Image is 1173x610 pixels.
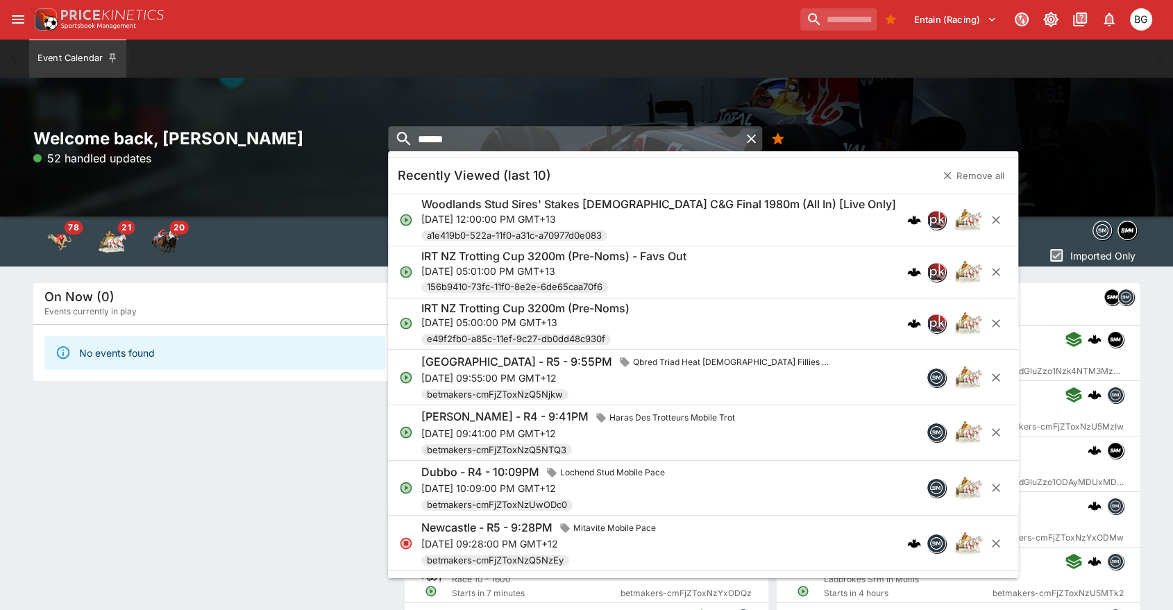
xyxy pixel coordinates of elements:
[994,420,1124,434] span: betmakers-cmFjZToxNzU5MzIw
[604,410,741,424] span: Haras Des Trotteurs Mobile Trot
[766,126,791,151] button: Bookmarks
[46,228,74,255] div: Greyhound Racing
[399,213,413,227] svg: Open
[1009,7,1034,32] button: Connected to PK
[1126,4,1156,35] button: Ben Grimstone
[1118,289,1133,305] img: betmakers.png
[1088,499,1102,513] img: logo-cerberus.svg
[421,355,612,369] h6: [GEOGRAPHIC_DATA] - R5 - 9:55PM
[421,520,552,534] h6: Newcastle - R5 - 9:28PM
[797,585,809,598] svg: Open
[416,553,446,584] img: horse_racing.png
[907,213,921,227] img: logo-cerberus.svg
[927,479,945,497] img: betmakers.png
[425,585,438,598] svg: Open
[1107,387,1124,403] div: betmakers
[421,575,534,590] h6: Dubbo - R3 - 9:34PM
[906,8,1005,31] button: Select Tenant
[954,310,982,337] img: harness_racing.png
[788,553,818,584] img: greyhound_racing.png
[621,586,752,600] span: betmakers-cmFjZToxNzYxODQz
[927,534,945,552] img: betmakers.png
[1107,442,1124,459] div: samemeetingmulti
[1117,221,1137,240] div: samemeetingmulti
[1107,331,1124,348] div: samemeetingmulti
[1088,388,1102,402] img: logo-cerberus.svg
[927,262,945,280] img: pricekinetics.png
[1088,554,1102,568] img: logo-cerberus.svg
[64,221,83,235] span: 78
[1108,387,1123,403] img: betmakers.png
[907,213,921,227] div: cerberus
[421,465,539,480] h6: Dubbo - R4 - 10:09PM
[1088,443,1102,457] div: cerberus
[929,364,1124,378] span: smm-betmakers-bWVldGluZzo1Nzk4NTM3MzAxMTE4MTY2MDY
[151,228,179,255] img: horse_racing
[61,10,164,20] img: PriceKinetics
[907,316,921,330] img: logo-cerberus.svg
[879,8,902,31] button: Bookmarks
[907,316,921,330] div: cerberus
[399,264,413,278] svg: Open
[927,478,946,498] div: betmakers
[1070,248,1136,263] p: Imported Only
[1088,499,1102,513] div: cerberus
[927,368,945,386] img: betmakers.png
[954,257,982,285] img: harness_racing.png
[399,425,413,439] svg: Open
[61,23,136,29] img: Sportsbook Management
[927,367,946,387] div: betmakers
[1108,332,1123,347] img: samemeetingmulti.png
[421,371,838,385] p: [DATE] 09:55:00 PM GMT+12
[954,206,982,234] img: harness_racing.png
[927,314,945,332] img: pricekinetics.png
[927,210,946,230] div: pricekinetics
[1093,221,1111,239] img: betmakers.png
[1067,7,1092,32] button: Documentation
[33,128,396,149] h2: Welcome back, [PERSON_NAME]
[1088,554,1102,568] div: cerberus
[421,249,686,264] h6: IRT NZ Trotting Cup 3200m (Pre-Noms) - Favs Out
[421,300,630,315] h6: IRT NZ Trotting Cup 3200m (Pre-Noms)
[46,228,74,255] img: greyhound_racing
[1107,498,1124,514] div: betmakers
[99,228,126,255] img: harness_racing
[452,574,511,584] span: Race 10 - 1600
[421,197,896,212] h6: Woodlands Stud Sires' Stakes [DEMOGRAPHIC_DATA] C&G Final 1980m (All In) [Live Only]
[929,475,1124,489] span: smm-betmakers-bWVldGluZzo1ODAyMDUxMDM4MDIyMjEwNjA
[151,228,179,255] div: Horse Racing
[907,264,921,278] div: cerberus
[169,221,189,235] span: 20
[421,332,611,346] span: e49f2fb0-a85c-11ef-9c27-db0dd48c930f
[399,316,413,330] svg: Open
[568,521,661,535] span: Mitavite Mobile Pace
[79,340,155,366] div: No events found
[1130,8,1152,31] div: Ben Grimstone
[1088,332,1102,346] div: cerberus
[1090,217,1140,244] div: Event type filters
[1108,498,1123,514] img: betmakers.png
[954,474,982,502] img: harness_racing.png
[907,536,921,550] img: logo-cerberus.svg
[421,536,661,551] p: [DATE] 09:28:00 PM GMT+12
[31,6,58,33] img: PriceKinetics Logo
[421,280,608,294] span: 156b9410-73fc-11f0-8e2e-6de65caa70f6
[399,370,413,384] svg: Open
[452,586,621,600] span: Starts in 7 minutes
[1038,7,1063,32] button: Toggle light/dark mode
[1097,7,1122,32] button: Notifications
[389,126,741,151] input: search
[421,315,630,330] p: [DATE] 05:00:00 PM GMT+13
[421,409,589,424] h6: [PERSON_NAME] - R4 - 9:41PM
[927,211,945,229] img: pricekinetics.png
[29,39,126,78] button: Event Calendar
[934,164,1013,187] button: Remove all
[44,289,115,305] h5: On Now (0)
[907,264,921,278] img: logo-cerberus.svg
[1108,443,1123,458] img: samemeetingmulti.png
[99,228,126,255] div: Harness Racing
[1088,388,1102,402] div: cerberus
[1088,443,1102,457] img: logo-cerberus.svg
[421,554,569,568] span: betmakers-cmFjZToxNzQ5NzEy
[1108,554,1123,569] img: betmakers.png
